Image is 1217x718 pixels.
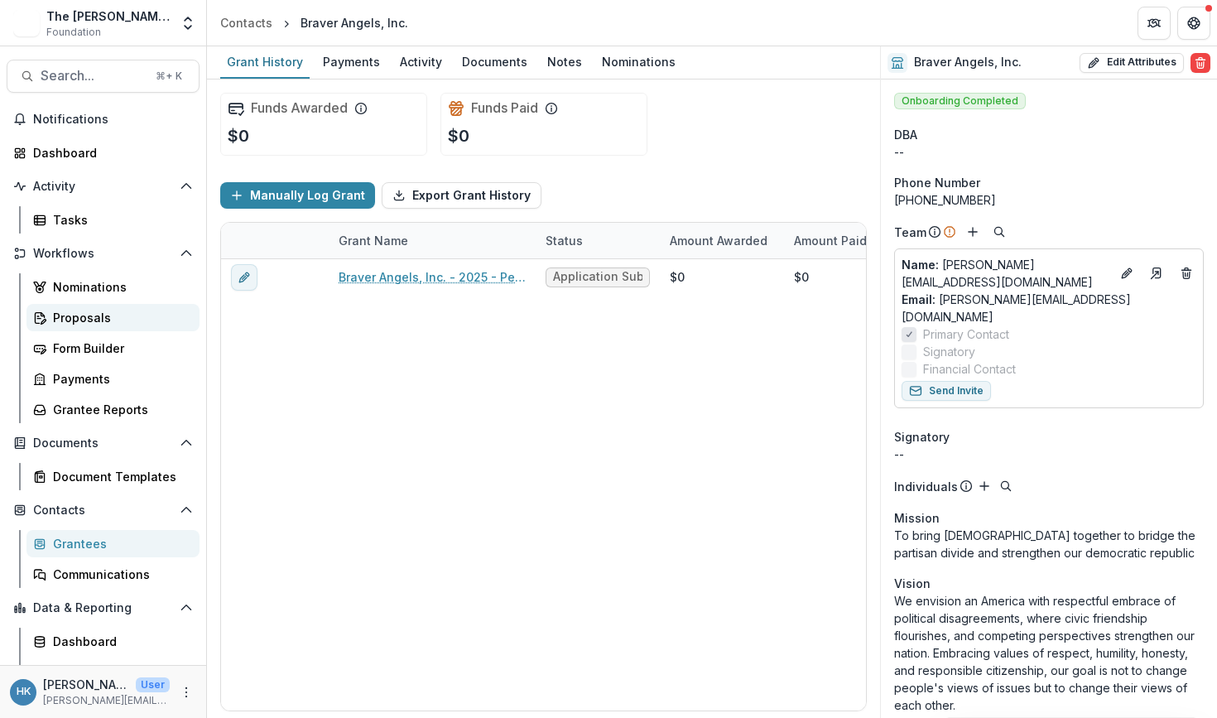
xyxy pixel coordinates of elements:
[43,693,170,708] p: [PERSON_NAME][EMAIL_ADDRESS][DOMAIN_NAME]
[894,527,1204,561] p: To bring [DEMOGRAPHIC_DATA] together to bridge the partisan divide and strengthen our democratic ...
[996,476,1016,496] button: Search
[46,7,170,25] div: The [PERSON_NAME] & [PERSON_NAME] Family Foundation
[53,401,186,418] div: Grantee Reports
[152,67,185,85] div: ⌘ + K
[7,430,200,456] button: Open Documents
[1176,263,1196,283] button: Deletes
[894,592,1204,714] p: We envision an America with respectful embrace of political disagreements, where civic friendship...
[53,633,186,650] div: Dashboard
[7,139,200,166] a: Dashboard
[26,396,200,423] a: Grantee Reports
[894,93,1026,109] span: Onboarding Completed
[26,304,200,331] a: Proposals
[251,100,348,116] h2: Funds Awarded
[228,123,249,148] p: $0
[26,365,200,393] a: Payments
[923,325,1009,343] span: Primary Contact
[894,446,1204,463] div: --
[902,256,1110,291] p: [PERSON_NAME][EMAIL_ADDRESS][DOMAIN_NAME]
[1117,263,1137,283] button: Edit
[26,658,200,686] a: Data Report
[894,143,1204,161] div: --
[220,14,272,31] div: Contacts
[894,174,980,191] span: Phone Number
[26,530,200,557] a: Grantees
[7,497,200,523] button: Open Contacts
[894,126,917,143] span: DBA
[53,566,186,583] div: Communications
[923,343,975,360] span: Signatory
[536,232,593,249] div: Status
[914,55,1022,70] h2: Braver Angels, Inc.
[784,223,908,258] div: Amount Paid
[894,428,950,446] span: Signatory
[536,223,660,258] div: Status
[53,211,186,229] div: Tasks
[329,232,418,249] div: Grant Name
[26,273,200,301] a: Nominations
[53,340,186,357] div: Form Builder
[894,191,1204,209] div: [PHONE_NUMBER]
[660,223,784,258] div: Amount Awarded
[339,268,526,286] a: Braver Angels, Inc. - 2025 - Performance Report
[974,476,994,496] button: Add
[7,173,200,200] button: Open Activity
[382,182,541,209] button: Export Grant History
[660,232,777,249] div: Amount Awarded
[902,381,991,401] button: Send Invite
[393,50,449,74] div: Activity
[33,436,173,451] span: Documents
[902,258,939,272] span: Name :
[894,478,958,495] p: Individuals
[53,535,186,552] div: Grantees
[41,68,146,84] span: Search...
[595,46,682,79] a: Nominations
[894,575,931,592] span: Vision
[316,50,387,74] div: Payments
[214,11,279,35] a: Contacts
[1191,53,1210,73] button: Delete
[7,60,200,93] button: Search...
[33,247,173,261] span: Workflows
[33,180,173,194] span: Activity
[46,25,101,40] span: Foundation
[53,309,186,326] div: Proposals
[53,370,186,388] div: Payments
[231,264,257,291] button: edit
[902,256,1110,291] a: Name: [PERSON_NAME][EMAIL_ADDRESS][DOMAIN_NAME]
[26,561,200,588] a: Communications
[33,601,173,615] span: Data & Reporting
[989,222,1009,242] button: Search
[1080,53,1184,73] button: Edit Attributes
[26,628,200,655] a: Dashboard
[176,7,200,40] button: Open entity switcher
[902,292,936,306] span: Email:
[894,224,926,241] p: Team
[553,270,642,284] span: Application Submitted
[26,335,200,362] a: Form Builder
[329,223,536,258] div: Grant Name
[26,206,200,234] a: Tasks
[301,14,408,31] div: Braver Angels, Inc.
[7,595,200,621] button: Open Data & Reporting
[220,46,310,79] a: Grant History
[1143,260,1170,287] a: Go to contact
[316,46,387,79] a: Payments
[794,232,867,249] p: Amount Paid
[53,663,186,681] div: Data Report
[43,676,129,693] p: [PERSON_NAME]
[214,11,415,35] nav: breadcrumb
[393,46,449,79] a: Activity
[670,268,685,286] div: $0
[541,50,589,74] div: Notes
[448,123,469,148] p: $0
[923,360,1016,378] span: Financial Contact
[26,463,200,490] a: Document Templates
[455,46,534,79] a: Documents
[455,50,534,74] div: Documents
[595,50,682,74] div: Nominations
